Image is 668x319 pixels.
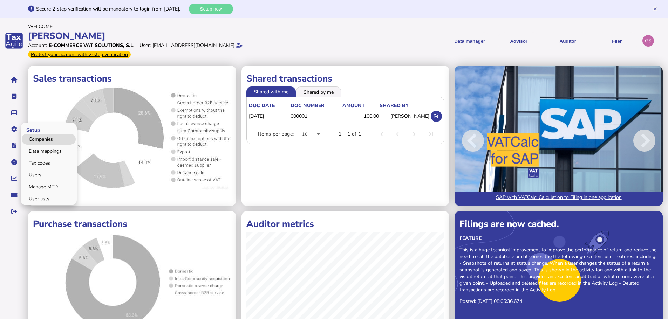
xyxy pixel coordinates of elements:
div: E-COMMERCE VAT SOLUTIONS, S.L. [49,42,135,49]
div: Amount [342,102,379,109]
a: Companies [22,134,76,145]
a: Data mappings [22,146,76,157]
a: Users [22,169,76,180]
div: [EMAIL_ADDRESS][DOMAIN_NAME] [152,42,234,49]
button: Developer hub links [7,138,21,153]
div: From Oct 1, 2025, 2-step verification will be required to login. Set it up now... [28,51,131,58]
a: SAP with VATCalc: Calculation to Filing in one application [455,192,663,206]
button: Next [604,71,663,211]
menu: navigate products [335,32,639,49]
iframe: > [33,86,231,204]
button: Raise a support ticket [7,188,21,202]
div: doc date [249,102,275,109]
button: Home [7,72,21,87]
button: Tasks [7,89,21,104]
td: 000001 [290,109,342,124]
button: Setup now [189,4,233,14]
div: Welcome [28,23,332,30]
p: This is a huge technical improvement to improve the performance of return and reduce the need to ... [459,247,658,293]
a: User lists [22,193,76,204]
h1: Shared transactions [246,72,445,85]
button: Shows a dropdown of Data manager options [448,32,492,49]
img: Image for blog post: SAP with VATCalc: Calculation to Filing in one application [455,66,663,206]
div: Secure 2-step verification will be mandatory to login from [DATE]. [36,6,187,12]
li: Shared by me [296,86,341,96]
h1: Sales transactions [33,72,231,85]
h1: Purchase transactions [33,218,231,230]
div: [PERSON_NAME] [28,30,332,42]
div: Profile settings [642,35,654,47]
button: Hide message [653,6,657,11]
a: Tax codes [22,158,76,168]
span: Setup [21,121,44,138]
button: Manage settings [7,122,21,137]
button: Auditor [546,32,590,49]
div: Items per page: [258,131,294,138]
div: doc date [249,102,290,109]
button: Sign out [7,204,21,219]
h1: Auditor metrics [246,218,445,230]
td: [DATE] [248,109,290,124]
div: doc number [291,102,325,109]
td: 100,00 [342,109,379,124]
div: Filings are now cached. [459,218,658,230]
i: Email verified [236,43,243,48]
button: Insights [7,171,21,186]
button: Help pages [7,155,21,169]
div: Feature [459,235,658,242]
div: User: [139,42,151,49]
p: Posted: [DATE] 08:05:36.674 [459,298,658,305]
div: Account: [28,42,47,49]
div: | [136,42,138,49]
div: doc number [291,102,342,109]
div: shared by [380,102,409,109]
div: Amount [342,102,365,109]
button: Previous [455,71,513,211]
button: Shows a dropdown of VAT Advisor options [497,32,541,49]
button: Data manager [7,105,21,120]
div: 1 – 1 of 1 [339,131,361,138]
a: Manage MTD [22,181,76,192]
button: Filer [595,32,639,49]
button: Open shared transaction [431,111,442,122]
div: shared by [380,102,429,109]
td: [PERSON_NAME] [379,109,429,124]
li: Shared with me [246,86,296,96]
